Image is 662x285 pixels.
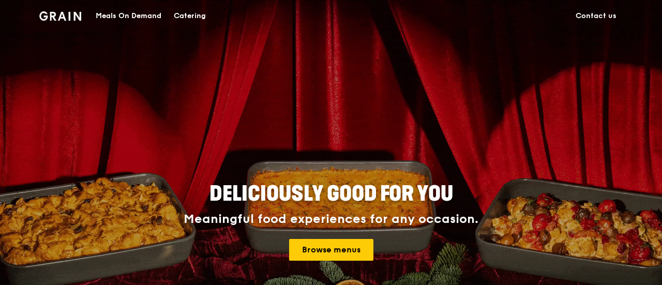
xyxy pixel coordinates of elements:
[145,212,517,227] div: Meaningful food experiences for any occasion.
[39,11,81,21] img: Grain
[174,1,206,32] div: Catering
[569,1,623,32] a: Contact us
[96,1,161,32] div: Meals On Demand
[209,182,453,206] span: Deliciously good for you
[168,1,212,32] a: Catering
[289,239,373,261] a: Browse menus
